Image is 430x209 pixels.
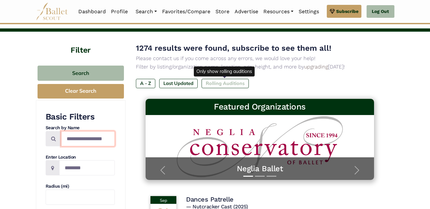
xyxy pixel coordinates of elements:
h3: Featured Organizations [151,101,369,112]
p: Filter by listing/organization name, location, age, height, and more by [DATE]! [136,63,384,71]
h4: Dances Patrelle [186,195,234,204]
input: Location [59,160,115,175]
h4: Enter Location [46,154,115,161]
h4: Filter [36,32,126,56]
a: Profile [108,5,130,18]
button: Slide 1 [243,172,253,180]
a: Subscribe [327,5,361,18]
label: Rolling Auditions [202,79,249,88]
a: Log Out [367,5,394,18]
button: Clear Search [38,84,124,99]
a: Settings [296,5,322,18]
a: Resources [261,5,296,18]
div: Only show rolling auditions [194,67,255,76]
a: upgrading [304,64,328,70]
span: 1274 results were found, subscribe to see them all! [136,44,331,53]
a: Favorites/Compare [160,5,213,18]
label: A - Z [136,79,155,88]
button: Slide 3 [267,172,276,180]
div: Sep [150,196,176,204]
label: Last Updated [159,79,198,88]
h4: Search by Name [46,125,115,131]
input: Search by names... [61,131,115,146]
button: Search [38,66,124,81]
a: Search [133,5,160,18]
img: gem.svg [330,8,335,15]
span: Subscribe [336,8,358,15]
a: Dashboard [76,5,108,18]
h4: Radius (mi) [46,183,115,190]
a: Advertise [232,5,261,18]
button: Slide 2 [255,172,265,180]
a: Neglia Ballet [152,164,368,174]
h3: Basic Filters [46,111,115,122]
p: Please contact us if you come across any errors, we would love your help! [136,54,384,63]
a: Store [213,5,232,18]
